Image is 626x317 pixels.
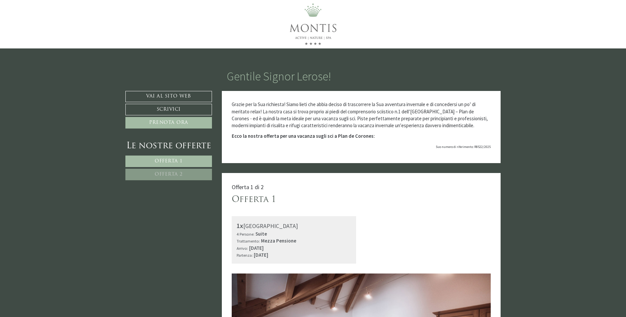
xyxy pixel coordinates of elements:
[237,221,352,231] div: [GEOGRAPHIC_DATA]
[237,238,260,244] small: Trattamento:
[237,252,253,258] small: Partenza:
[237,231,254,237] small: 4 Persone:
[155,172,183,177] span: Offerta 2
[254,252,268,258] b: [DATE]
[436,145,491,149] span: Suo numero di riferimento: R8522/2025
[232,183,264,191] span: Offerta 1 di 2
[125,117,212,129] a: Prenota ora
[125,140,212,152] div: Le nostre offerte
[255,231,267,237] b: Suite
[249,245,264,251] b: [DATE]
[237,245,248,251] small: Arrivo:
[125,104,212,115] a: Scrivici
[232,133,375,139] strong: Ecco la nostra offerta per una vacanza sugli sci a Plan de Corones:
[125,91,212,102] a: Vai al sito web
[232,101,491,129] p: Grazie per la Sua richiesta! Siamo lieti che abbia deciso di trascorrere la Sua avventura inverna...
[232,194,276,206] div: Offerta 1
[237,221,243,230] b: 1x
[227,70,331,83] h1: Gentile Signor Lerose!
[261,238,296,244] b: Mezza Pensione
[155,159,183,164] span: Offerta 1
